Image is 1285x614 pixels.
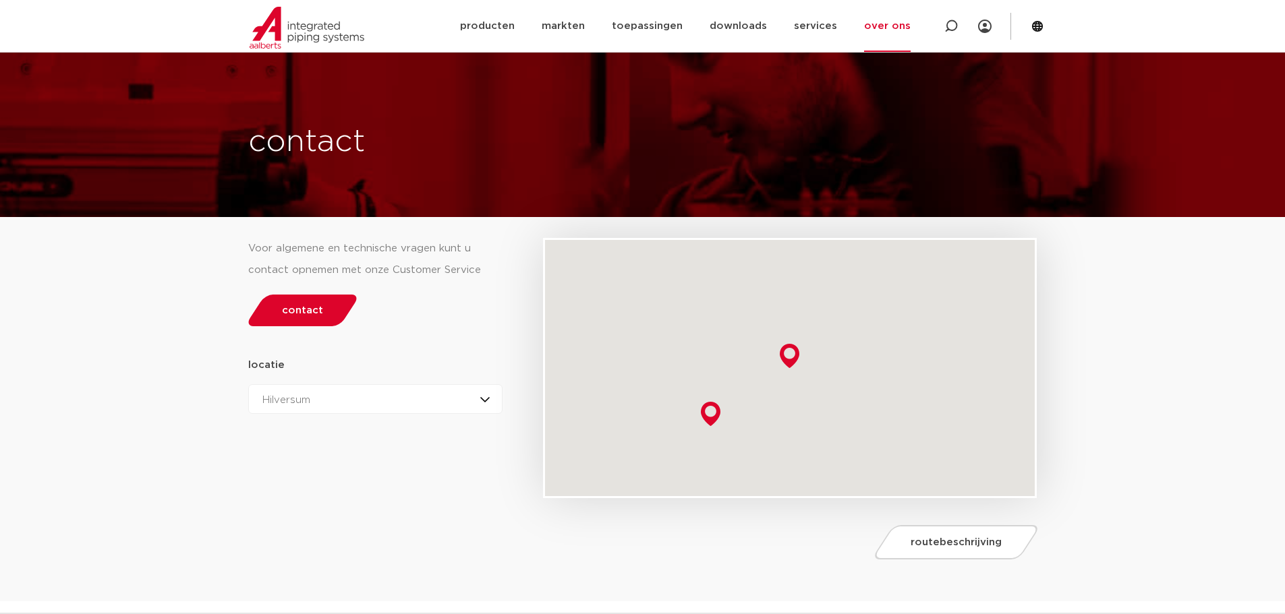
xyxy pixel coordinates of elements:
span: contact [282,305,323,315]
h1: contact [248,121,692,164]
a: routebeschrijving [872,525,1041,559]
div: Voor algemene en technische vragen kunt u contact opnemen met onze Customer Service [248,238,503,281]
span: routebeschrijving [911,537,1002,547]
a: contact [244,295,360,326]
span: Hilversum [262,395,310,405]
strong: locatie [248,360,285,370]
